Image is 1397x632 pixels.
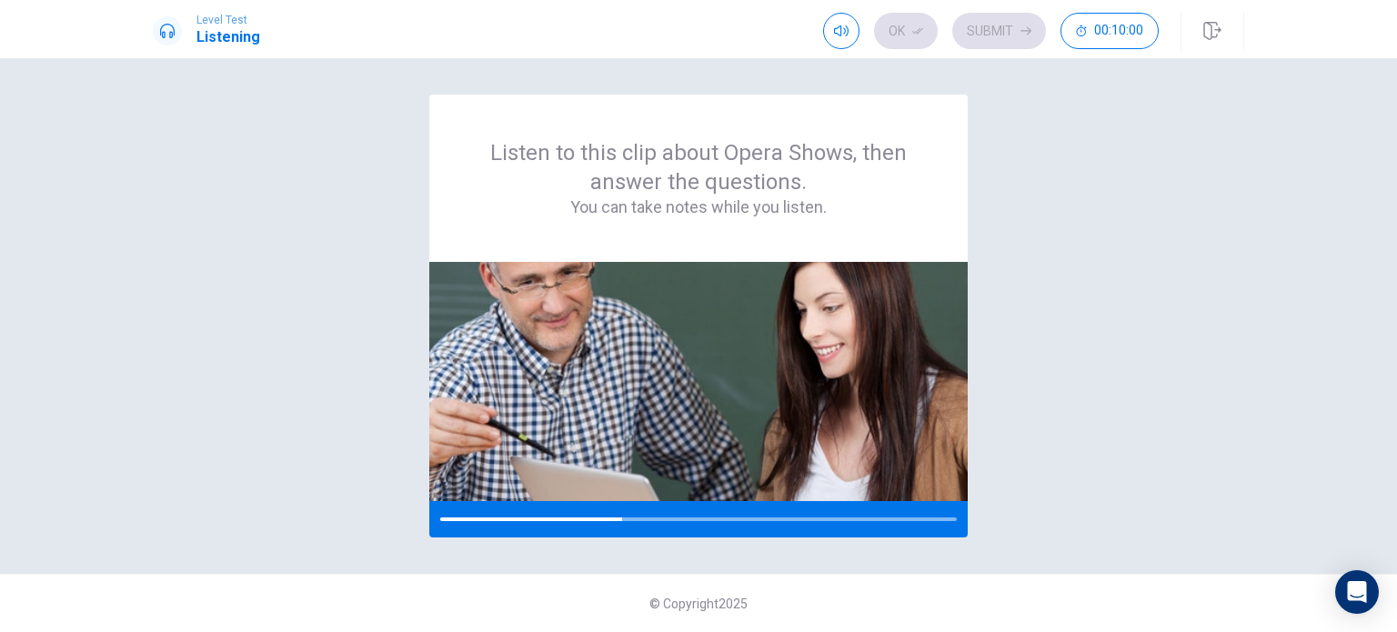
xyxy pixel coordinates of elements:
span: © Copyright 2025 [649,597,748,611]
img: passage image [429,262,968,501]
button: 00:10:00 [1060,13,1159,49]
div: Open Intercom Messenger [1335,570,1379,614]
h1: Listening [196,26,260,48]
span: Level Test [196,14,260,26]
div: Listen to this clip about Opera Shows, then answer the questions. [473,138,924,218]
h4: You can take notes while you listen. [473,196,924,218]
span: 00:10:00 [1094,24,1143,38]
